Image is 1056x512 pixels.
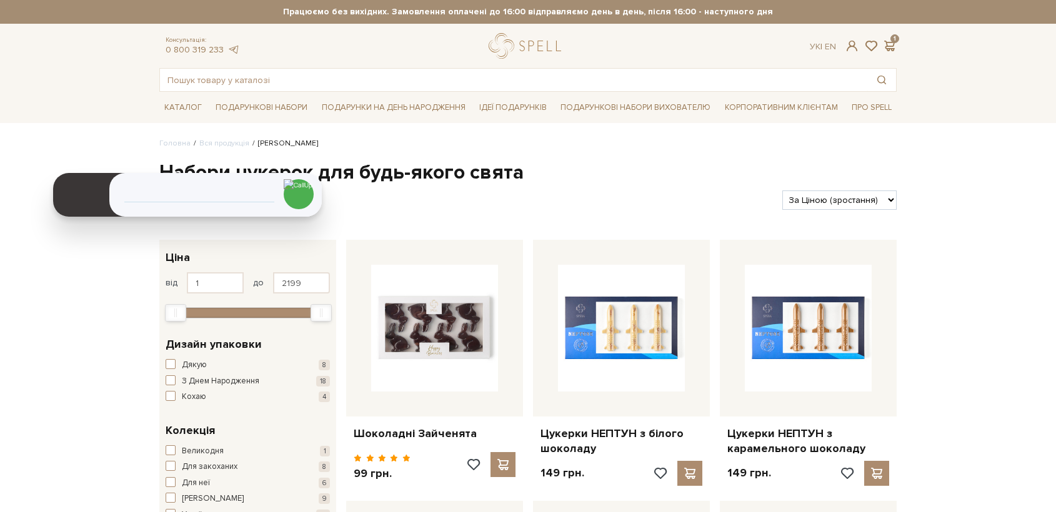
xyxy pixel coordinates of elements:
li: [PERSON_NAME] [249,138,318,149]
a: Каталог [159,98,207,117]
a: Подарунки на День народження [317,98,471,117]
img: Шоколадні Зайченята [371,265,498,391]
div: Max [311,304,332,322]
a: Шоколадні Зайченята [354,426,516,441]
span: Дякую [182,359,207,372]
span: [PERSON_NAME] [182,493,244,505]
h1: Набори цукерок для будь-якого свята [159,160,897,186]
span: Для неї [182,477,210,490]
span: Кохаю [182,391,206,403]
button: Великодня 1 [166,445,330,458]
span: Великодня [182,445,224,458]
button: [PERSON_NAME] 9 [166,493,330,505]
span: 18 [316,376,330,386]
a: Ідеї подарунків [474,98,552,117]
span: Для закоханих [182,461,237,473]
a: En [825,41,836,52]
button: Для неї 6 [166,477,330,490]
span: Ціна [166,249,190,266]
button: Пошук товару у каталозі [867,69,896,91]
span: | [820,41,822,52]
a: Подарункові набори вихователю [555,97,715,118]
input: Пошук товару у каталозі [160,69,867,91]
span: від [166,277,177,288]
input: Ціна [273,272,330,293]
a: Цукерки НЕПТУН з карамельного шоколаду [727,426,889,456]
a: Цукерки НЕПТУН з білого шоколаду [540,426,702,456]
a: logo [489,33,567,59]
span: З Днем Народження [182,375,259,388]
span: Колекція [166,422,215,439]
span: до [253,277,264,288]
button: З Днем Народження 18 [166,375,330,388]
span: 4 [319,391,330,402]
p: 99 грн. [354,466,411,481]
a: Про Spell [847,98,897,117]
a: 0 800 319 233 [166,44,224,55]
span: 1 [320,446,330,456]
span: 6 [319,478,330,488]
strong: Працюємо без вихідних. Замовлення оплачені до 16:00 відправляємо день в день, після 16:00 - насту... [159,6,897,17]
button: Кохаю 4 [166,391,330,403]
a: Вся продукція [199,139,249,148]
div: Ук [810,41,836,52]
button: Дякую 8 [166,359,330,372]
a: telegram [227,44,239,55]
span: 8 [319,461,330,472]
a: Корпоративним клієнтам [720,97,843,118]
button: Для закоханих 8 [166,461,330,473]
span: Дизайн упаковки [166,336,262,353]
a: Головна [159,139,191,148]
input: Ціна [187,272,244,293]
a: Подарункові набори [211,98,312,117]
span: 8 [319,360,330,370]
p: 149 грн. [727,466,771,480]
span: Консультація: [166,36,239,44]
p: 149 грн. [540,466,584,480]
span: 9 [319,493,330,504]
div: Min [165,304,186,322]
